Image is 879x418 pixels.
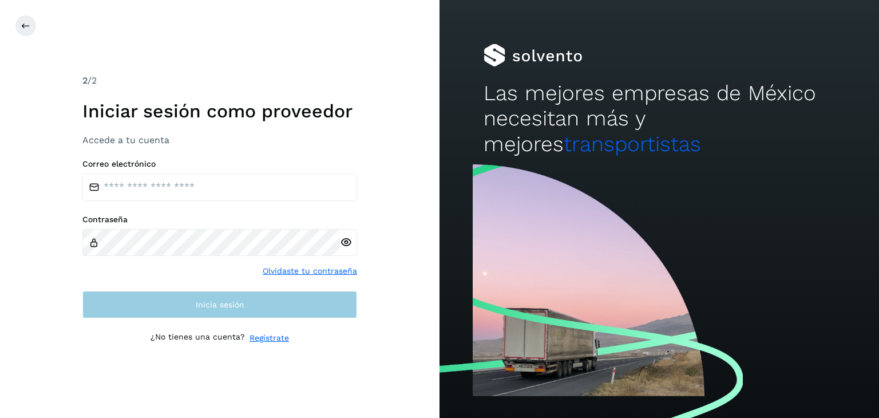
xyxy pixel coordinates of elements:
button: Inicia sesión [82,291,357,318]
p: ¿No tienes una cuenta? [151,332,245,344]
span: 2 [82,75,88,86]
h1: Iniciar sesión como proveedor [82,100,357,122]
a: Olvidaste tu contraseña [263,265,357,277]
a: Regístrate [250,332,289,344]
label: Correo electrónico [82,159,357,169]
h3: Accede a tu cuenta [82,135,357,145]
span: Inicia sesión [196,301,244,309]
span: transportistas [564,132,701,156]
h2: Las mejores empresas de México necesitan más y mejores [484,81,835,157]
label: Contraseña [82,215,357,224]
div: /2 [82,74,357,88]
